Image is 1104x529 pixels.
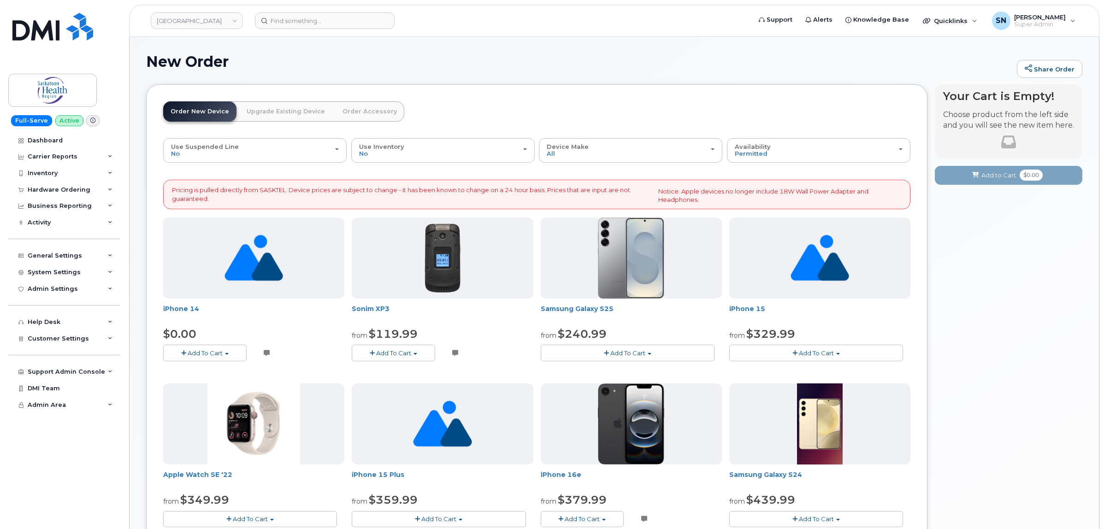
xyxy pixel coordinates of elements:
[610,349,645,357] span: Add To Cart
[658,187,902,204] p: Notice: Apple devices no longer include 18W Wall Power Adapter and Headphones.
[171,150,180,157] span: No
[541,331,556,340] small: from
[233,515,268,523] span: Add To Cart
[352,511,525,527] button: Add To Cart
[352,345,435,361] button: Add To Cart
[359,150,368,157] span: No
[351,138,535,162] button: Use Inventory No
[541,470,581,479] a: iPhone 16e
[943,90,1074,102] h4: Your Cart is Empty!
[598,383,665,464] img: iPhone_16e_Black_PDP_Image_Position_1__en-US-657x800.png
[746,493,795,506] span: $439.99
[413,383,472,464] img: no_image_found-2caef05468ed5679b831cfe6fc140e25e0c280774317ffc20a367ab7fd17291e.png
[729,331,745,340] small: from
[352,305,390,313] a: Sonim XP3
[539,138,722,162] button: Device Make All
[558,493,607,506] span: $379.99
[163,305,199,313] a: iPhone 14
[541,497,556,505] small: from
[943,110,1074,131] p: Choose product from the left side and you will see the new item here.
[541,511,624,527] button: Add To Cart
[797,383,843,464] img: S24.jpg
[547,150,555,157] span: All
[735,150,767,157] span: Permitted
[352,470,404,479] a: iPhone 15 Plus
[729,470,802,479] a: Samsung Galaxy S24
[791,217,849,299] img: no_image_found-2caef05468ed5679b831cfe6fc140e25e0c280774317ffc20a367ab7fd17291e.png
[163,101,236,122] a: Order New Device
[163,345,247,361] button: Add To Cart
[359,143,404,150] span: Use Inventory
[425,223,460,293] img: 150
[146,53,1012,70] h1: New Order
[729,511,903,527] button: Add To Cart
[729,304,910,323] div: iPhone 15
[163,138,347,162] button: Use Suspended Line No
[729,345,903,361] button: Add To Cart
[352,470,533,488] div: iPhone 15 Plus
[541,345,714,361] button: Add To Cart
[163,470,344,488] div: Apple Watch SE '22
[541,470,722,488] div: iPhone 16e
[163,327,196,341] span: $0.00
[735,143,771,150] span: Availability
[598,217,664,299] img: s25plus.png
[799,515,834,523] span: Add To Cart
[729,470,910,488] div: Samsung Galaxy S24
[541,305,614,313] a: Samsung Galaxy S25
[163,497,179,505] small: from
[352,497,367,505] small: from
[547,143,589,150] span: Device Make
[369,493,418,506] span: $359.99
[729,305,765,313] a: iPhone 15
[188,349,223,357] span: Add To Cart
[1064,489,1097,522] iframe: Messenger Launcher
[224,217,283,299] img: no_image_found-2caef05468ed5679b831cfe6fc140e25e0c280774317ffc20a367ab7fd17291e.png
[171,143,239,150] span: Use Suspended Line
[558,327,607,341] span: $240.99
[239,101,332,122] a: Upgrade Existing Device
[207,383,300,464] img: Screenshot_2022-11-04_110105.png
[799,349,834,357] span: Add To Cart
[376,349,411,357] span: Add To Cart
[727,138,910,162] button: Availability Permitted
[421,515,456,523] span: Add To Cart
[1017,60,1082,78] a: Share Order
[981,171,1016,180] span: Add to Cart
[352,304,533,323] div: Sonim XP3
[163,511,337,527] button: Add To Cart
[172,186,651,203] p: Pricing is pulled directly from SASKTEL. Device prices are subject to change - it has been known ...
[163,470,232,479] a: Apple Watch SE '22
[565,515,600,523] span: Add To Cart
[1020,170,1043,181] span: $0.00
[729,497,745,505] small: from
[369,327,418,341] span: $119.99
[163,304,344,323] div: iPhone 14
[335,101,404,122] a: Order Accessory
[935,166,1082,185] button: Add to Cart $0.00
[541,304,722,323] div: Samsung Galaxy S25
[352,331,367,340] small: from
[746,327,795,341] span: $329.99
[180,493,229,506] span: $349.99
